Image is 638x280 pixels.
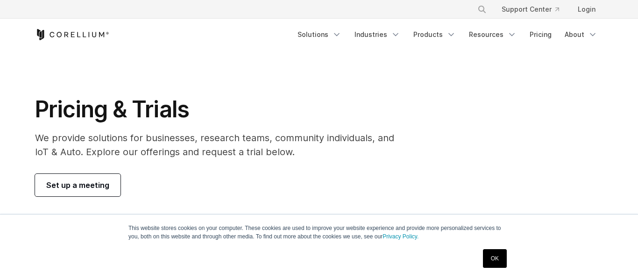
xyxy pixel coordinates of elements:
[483,249,507,268] a: OK
[35,29,109,40] a: Corellium Home
[474,1,490,18] button: Search
[349,26,406,43] a: Industries
[466,1,603,18] div: Navigation Menu
[408,26,461,43] a: Products
[292,26,347,43] a: Solutions
[559,26,603,43] a: About
[383,233,418,240] a: Privacy Policy.
[570,1,603,18] a: Login
[494,1,567,18] a: Support Center
[128,224,510,241] p: This website stores cookies on your computer. These cookies are used to improve your website expe...
[35,174,121,196] a: Set up a meeting
[35,131,407,159] p: We provide solutions for businesses, research teams, community individuals, and IoT & Auto. Explo...
[292,26,603,43] div: Navigation Menu
[524,26,557,43] a: Pricing
[35,95,407,123] h1: Pricing & Trials
[46,179,109,191] span: Set up a meeting
[463,26,522,43] a: Resources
